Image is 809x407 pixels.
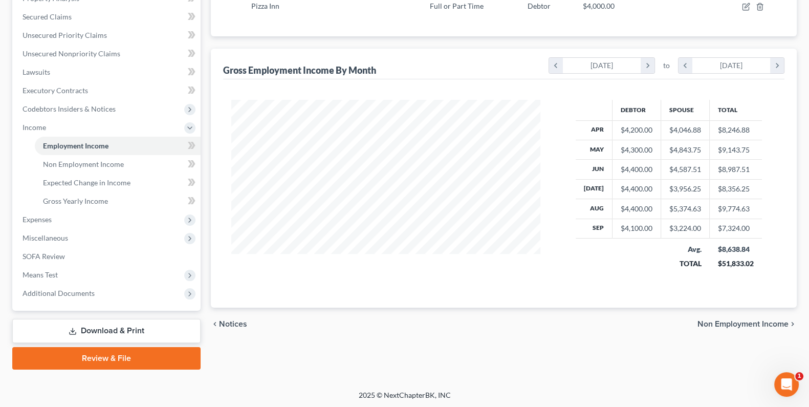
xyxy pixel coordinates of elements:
[251,2,279,10] span: Pizza Inn
[35,192,201,210] a: Gross Yearly Income
[211,320,219,328] i: chevron_left
[23,233,68,242] span: Miscellaneous
[14,8,201,26] a: Secured Claims
[576,160,613,179] th: Jun
[770,58,784,73] i: chevron_right
[669,125,701,135] div: $4,046.88
[211,320,247,328] button: chevron_left Notices
[795,372,803,380] span: 1
[576,219,613,238] th: Sep
[14,247,201,266] a: SOFA Review
[774,372,799,397] iframe: Intercom live chat
[549,58,563,73] i: chevron_left
[23,123,46,132] span: Income
[669,184,701,194] div: $3,956.25
[43,178,130,187] span: Expected Change in Income
[14,26,201,45] a: Unsecured Priority Claims
[710,219,762,238] td: $7,324.00
[35,174,201,192] a: Expected Change in Income
[583,2,615,10] span: $4,000.00
[710,199,762,219] td: $9,774.63
[35,137,201,155] a: Employment Income
[23,270,58,279] span: Means Test
[14,81,201,100] a: Executory Contracts
[718,244,754,254] div: $8,638.84
[789,320,797,328] i: chevron_right
[621,145,652,155] div: $4,300.00
[692,58,771,73] div: [DATE]
[710,100,762,120] th: Total
[710,179,762,199] td: $8,356.25
[697,320,797,328] button: Non Employment Income chevron_right
[23,86,88,95] span: Executory Contracts
[23,104,116,113] span: Codebtors Insiders & Notices
[576,120,613,140] th: Apr
[223,64,376,76] div: Gross Employment Income By Month
[43,160,124,168] span: Non Employment Income
[23,215,52,224] span: Expenses
[710,160,762,179] td: $8,987.51
[576,140,613,159] th: May
[528,2,551,10] span: Debtor
[219,320,247,328] span: Notices
[669,259,702,269] div: TOTAL
[576,179,613,199] th: [DATE]
[23,252,65,261] span: SOFA Review
[23,289,95,297] span: Additional Documents
[563,58,641,73] div: [DATE]
[12,319,201,343] a: Download & Print
[12,347,201,370] a: Review & File
[621,223,652,233] div: $4,100.00
[669,223,701,233] div: $3,224.00
[14,63,201,81] a: Lawsuits
[23,31,107,39] span: Unsecured Priority Claims
[14,45,201,63] a: Unsecured Nonpriority Claims
[710,140,762,159] td: $9,143.75
[661,100,710,120] th: Spouse
[23,12,72,21] span: Secured Claims
[621,184,652,194] div: $4,400.00
[669,164,701,175] div: $4,587.51
[35,155,201,174] a: Non Employment Income
[621,204,652,214] div: $4,400.00
[697,320,789,328] span: Non Employment Income
[718,259,754,269] div: $51,833.02
[669,145,701,155] div: $4,843.75
[621,164,652,175] div: $4,400.00
[710,120,762,140] td: $8,246.88
[663,60,670,71] span: to
[576,199,613,219] th: Aug
[641,58,654,73] i: chevron_right
[43,197,108,205] span: Gross Yearly Income
[669,244,702,254] div: Avg.
[43,141,108,150] span: Employment Income
[23,68,50,76] span: Lawsuits
[23,49,120,58] span: Unsecured Nonpriority Claims
[613,100,661,120] th: Debtor
[621,125,652,135] div: $4,200.00
[679,58,692,73] i: chevron_left
[669,204,701,214] div: $5,374.63
[430,2,484,10] span: Full or Part Time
